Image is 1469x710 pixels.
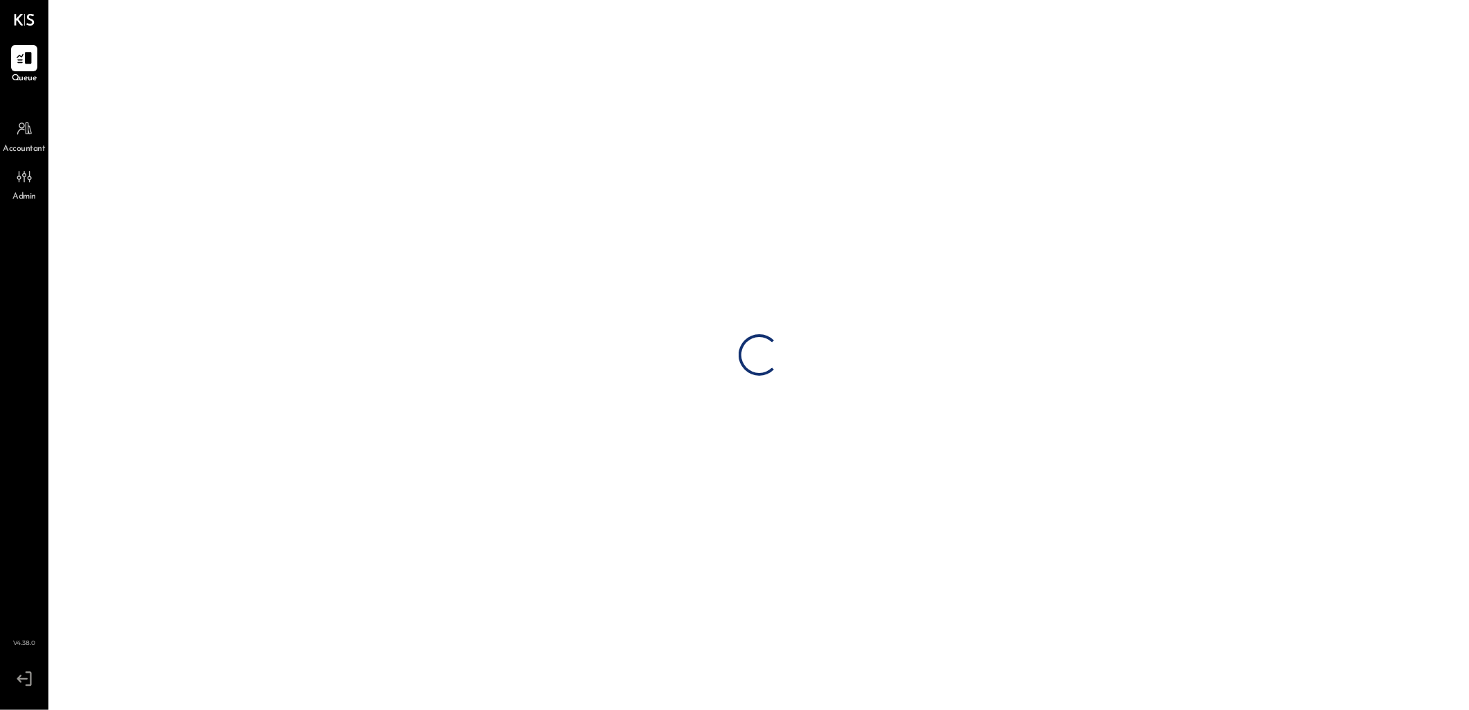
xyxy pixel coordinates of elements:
span: Accountant [3,143,46,156]
span: Admin [12,191,36,203]
a: Admin [1,163,48,203]
span: Queue [12,73,37,85]
a: Accountant [1,116,48,156]
a: Queue [1,45,48,85]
